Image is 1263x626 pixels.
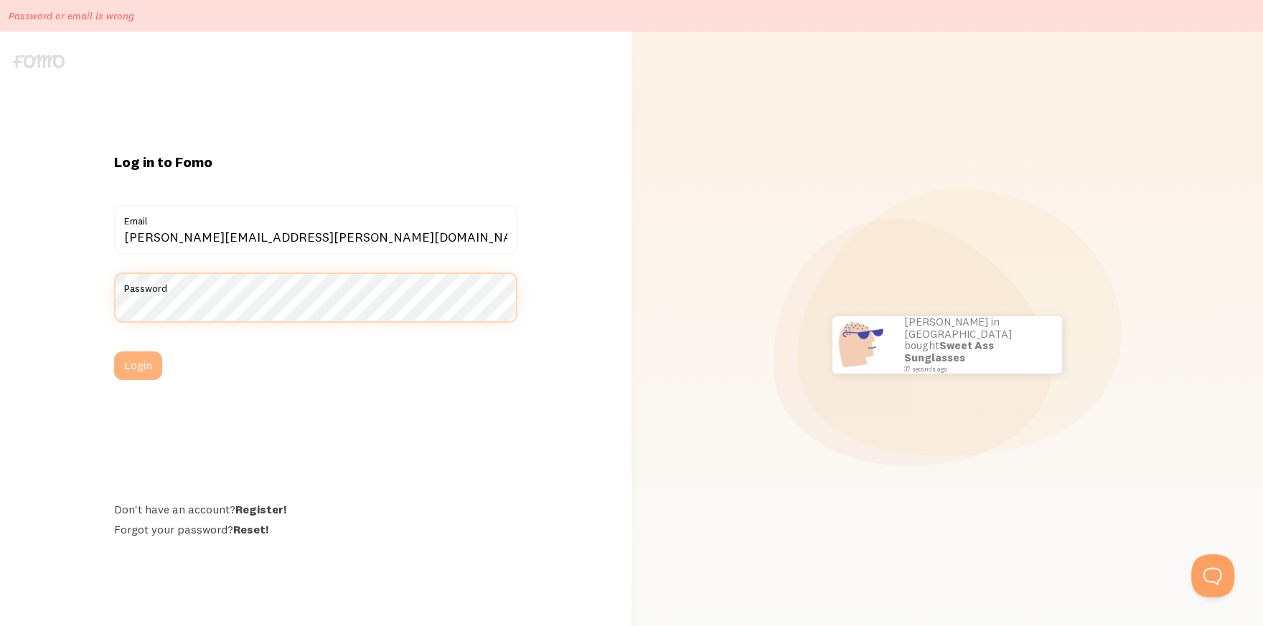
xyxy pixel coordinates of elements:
[235,502,286,516] a: Register!
[114,272,518,297] label: Password
[13,54,65,68] img: fomo-logo-gray-b99e0e8ada9f9040e2984d0d95b3b12da0074ffd48d1e5cb62ac37fc77b0b268.svg
[114,502,518,516] div: Don't have an account?
[233,522,268,536] a: Reset!
[9,9,134,23] p: Password or email is wrong
[114,522,518,536] div: Forgot your password?
[114,205,518,229] label: Email
[114,351,162,380] button: Login
[1191,554,1234,597] iframe: Help Scout Beacon - Open
[114,153,518,171] h1: Log in to Fomo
